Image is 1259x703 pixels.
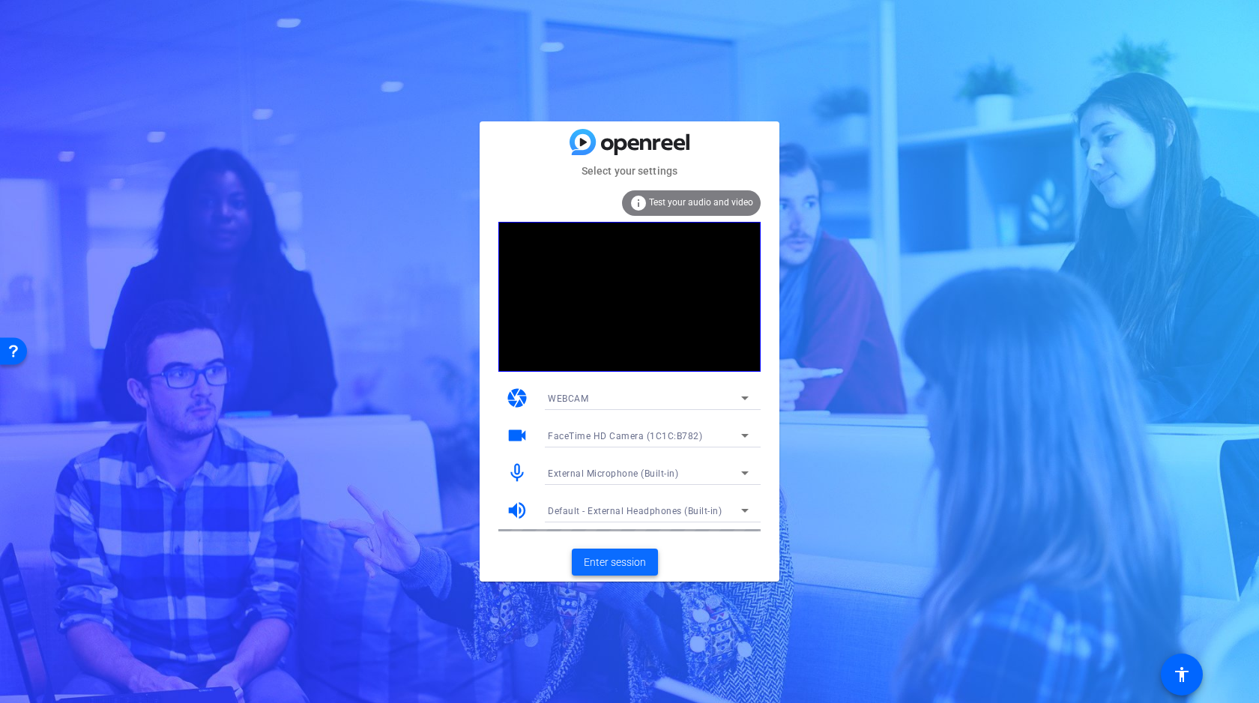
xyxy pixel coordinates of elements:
[506,387,528,409] mat-icon: camera
[548,393,588,404] span: WEBCAM
[584,555,646,570] span: Enter session
[570,129,689,155] img: blue-gradient.svg
[480,163,779,179] mat-card-subtitle: Select your settings
[506,424,528,447] mat-icon: videocam
[548,468,678,479] span: External Microphone (Built-in)
[506,499,528,522] mat-icon: volume_up
[548,431,702,441] span: FaceTime HD Camera (1C1C:B782)
[506,462,528,484] mat-icon: mic_none
[548,506,722,516] span: Default - External Headphones (Built-in)
[1173,666,1191,684] mat-icon: accessibility
[629,194,647,212] mat-icon: info
[572,549,658,576] button: Enter session
[649,197,753,208] span: Test your audio and video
